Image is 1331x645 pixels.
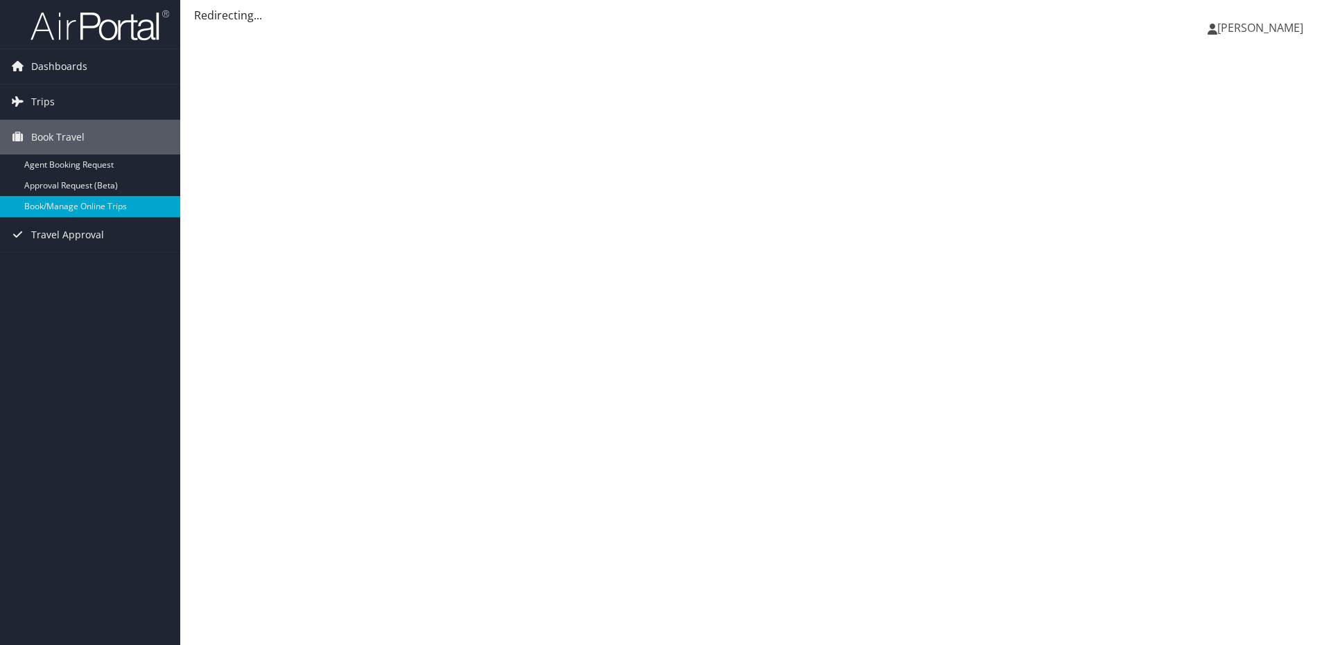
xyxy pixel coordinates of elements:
[31,9,169,42] img: airportal-logo.png
[1208,7,1317,48] a: [PERSON_NAME]
[194,7,1317,24] div: Redirecting...
[31,49,87,84] span: Dashboards
[1217,20,1303,35] span: [PERSON_NAME]
[31,218,104,252] span: Travel Approval
[31,120,85,154] span: Book Travel
[31,85,55,119] span: Trips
